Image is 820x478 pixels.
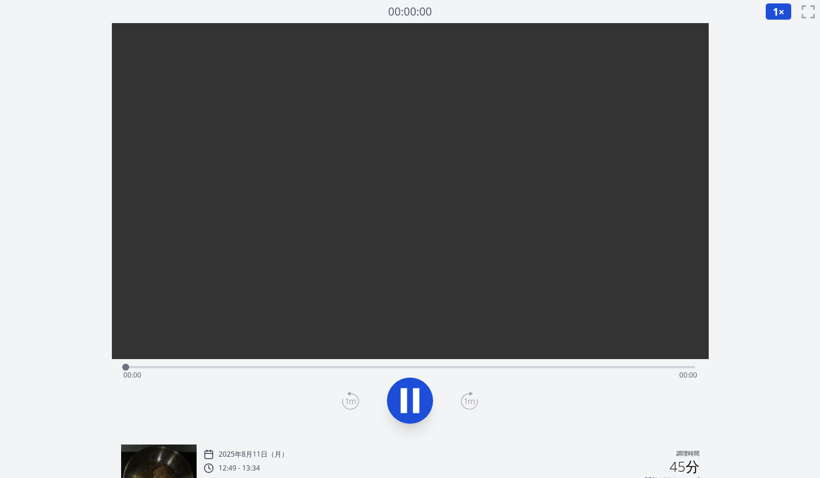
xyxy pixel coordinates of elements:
[219,463,260,473] font: 12:49 - 13:34
[679,370,697,380] span: 00:00
[765,3,792,20] button: 1×
[778,5,784,18] font: ×
[676,450,699,457] font: 調理時間
[669,457,699,476] font: 45分
[388,3,432,19] font: 00:00:00
[219,449,288,459] font: 2025年8月11日（月）
[773,5,778,18] font: 1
